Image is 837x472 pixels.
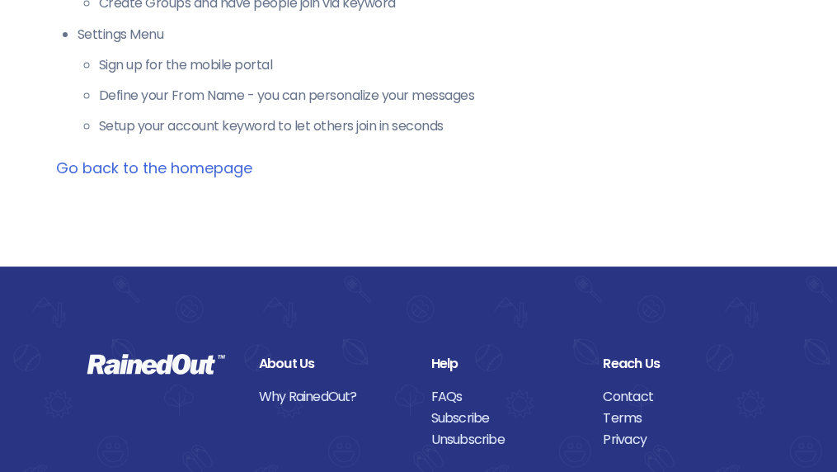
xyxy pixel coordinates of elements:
li: Settings Menu [78,25,782,136]
a: Contact [603,386,750,408]
a: Why RainedOut? [259,386,407,408]
a: Subscribe [431,408,579,429]
li: Define your From Name - you can personalize your messages [99,86,782,106]
a: Go back to the homepage [56,158,252,178]
a: Terms [603,408,750,429]
div: Help [431,353,579,375]
div: About Us [259,353,407,375]
a: FAQs [431,386,579,408]
a: Unsubscribe [431,429,579,451]
li: Setup your account keyword to let others join in seconds [99,116,782,136]
a: Privacy [603,429,750,451]
li: Sign up for the mobile portal [99,55,782,75]
div: Reach Us [603,353,750,375]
